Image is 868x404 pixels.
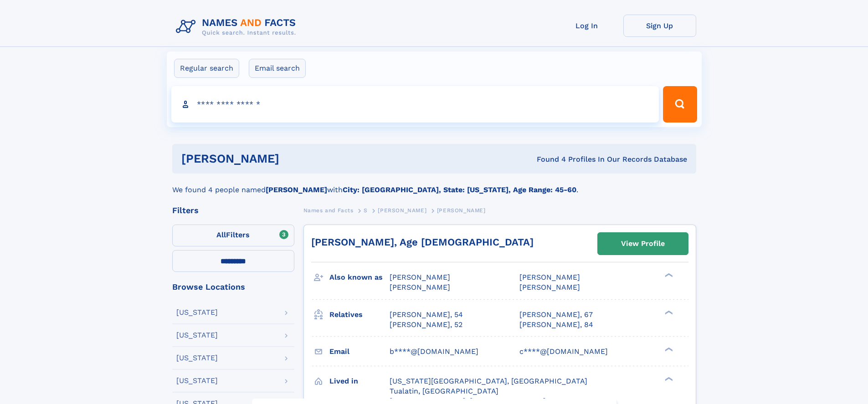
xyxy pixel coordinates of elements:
[364,207,368,214] span: S
[311,236,534,248] a: [PERSON_NAME], Age [DEMOGRAPHIC_DATA]
[176,354,218,362] div: [US_STATE]
[437,207,486,214] span: [PERSON_NAME]
[390,377,587,385] span: [US_STATE][GEOGRAPHIC_DATA], [GEOGRAPHIC_DATA]
[329,373,390,389] h3: Lived in
[598,233,688,255] a: View Profile
[663,309,673,315] div: ❯
[216,230,226,239] span: All
[172,174,696,195] div: We found 4 people named with .
[519,310,593,320] a: [PERSON_NAME], 67
[408,154,687,164] div: Found 4 Profiles In Our Records Database
[390,273,450,281] span: [PERSON_NAME]
[303,205,354,216] a: Names and Facts
[171,86,659,123] input: search input
[266,185,327,194] b: [PERSON_NAME]
[343,185,576,194] b: City: [GEOGRAPHIC_DATA], State: [US_STATE], Age Range: 45-60
[181,153,408,164] h1: [PERSON_NAME]
[329,307,390,322] h3: Relatives
[249,59,306,78] label: Email search
[519,283,580,291] span: [PERSON_NAME]
[172,225,294,246] label: Filters
[390,320,462,330] a: [PERSON_NAME], 52
[663,272,673,278] div: ❯
[176,332,218,339] div: [US_STATE]
[172,283,294,291] div: Browse Locations
[329,344,390,359] h3: Email
[390,283,450,291] span: [PERSON_NAME]
[621,233,665,254] div: View Profile
[172,15,303,39] img: Logo Names and Facts
[550,15,623,37] a: Log In
[390,310,463,320] a: [PERSON_NAME], 54
[663,346,673,352] div: ❯
[174,59,239,78] label: Regular search
[519,320,593,330] a: [PERSON_NAME], 84
[364,205,368,216] a: S
[176,309,218,316] div: [US_STATE]
[623,15,696,37] a: Sign Up
[663,86,697,123] button: Search Button
[172,206,294,215] div: Filters
[663,376,673,382] div: ❯
[378,207,426,214] span: [PERSON_NAME]
[176,377,218,384] div: [US_STATE]
[378,205,426,216] a: [PERSON_NAME]
[519,273,580,281] span: [PERSON_NAME]
[329,270,390,285] h3: Also known as
[390,387,498,395] span: Tualatin, [GEOGRAPHIC_DATA]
